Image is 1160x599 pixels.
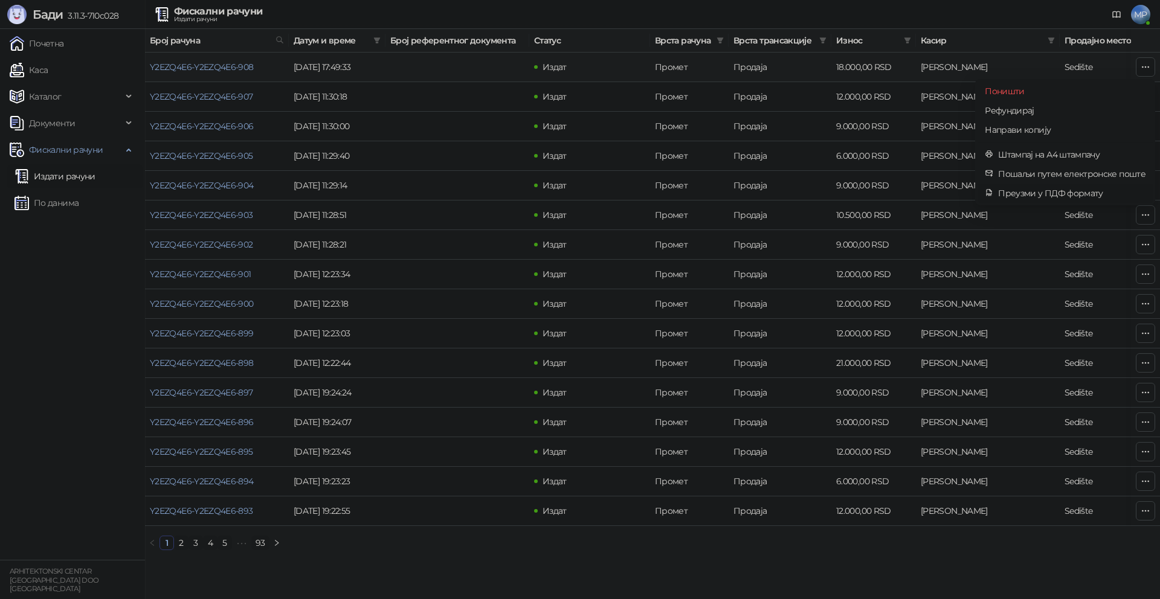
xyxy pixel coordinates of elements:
[145,53,289,82] td: Y2EZQ4E6-Y2EZQ4E6-908
[543,357,567,368] span: Издат
[831,496,916,526] td: 12.000,00 RSD
[150,210,253,220] a: Y2EZQ4E6-Y2EZQ4E6-903
[998,167,1145,181] span: Пошаљи путем електронске поште
[373,37,381,44] span: filter
[145,230,289,260] td: Y2EZQ4E6-Y2EZQ4E6-902
[831,141,916,171] td: 6.000,00 RSD
[145,496,289,526] td: Y2EZQ4E6-Y2EZQ4E6-893
[289,408,385,437] td: [DATE] 19:24:07
[289,378,385,408] td: [DATE] 19:24:24
[729,200,831,230] td: Продаја
[150,180,254,191] a: Y2EZQ4E6-Y2EZQ4E6-904
[150,91,253,102] a: Y2EZQ4E6-Y2EZQ4E6-907
[529,29,650,53] th: Статус
[29,138,103,162] span: Фискални рачуни
[650,467,729,496] td: Промет
[188,536,203,550] li: 3
[729,260,831,289] td: Продаја
[289,200,385,230] td: [DATE] 11:28:51
[831,348,916,378] td: 21.000,00 RSD
[145,82,289,112] td: Y2EZQ4E6-Y2EZQ4E6-907
[145,319,289,348] td: Y2EZQ4E6-Y2EZQ4E6-899
[650,82,729,112] td: Промет
[145,289,289,319] td: Y2EZQ4E6-Y2EZQ4E6-900
[985,104,1145,117] span: Рефундирај
[998,148,1145,161] span: Штампај на А4 штампачу
[145,467,289,496] td: Y2EZQ4E6-Y2EZQ4E6-894
[1045,31,1057,50] span: filter
[729,348,831,378] td: Продаја
[650,260,729,289] td: Промет
[916,230,1060,260] td: Mihailo Parezanović
[729,378,831,408] td: Продаја
[269,536,284,550] li: Следећа страна
[150,239,253,250] a: Y2EZQ4E6-Y2EZQ4E6-902
[714,31,726,50] span: filter
[543,150,567,161] span: Издат
[916,82,1060,112] td: Mihailo Parezanović
[543,505,567,516] span: Издат
[289,496,385,526] td: [DATE] 19:22:55
[232,536,251,550] li: Следећих 5 Страна
[916,289,1060,319] td: Mihailo Parezanović
[916,29,1060,53] th: Касир
[160,536,173,549] a: 1
[145,29,289,53] th: Број рачуна
[150,328,254,339] a: Y2EZQ4E6-Y2EZQ4E6-899
[145,171,289,200] td: Y2EZQ4E6-Y2EZQ4E6-904
[145,112,289,141] td: Y2EZQ4E6-Y2EZQ4E6-906
[831,200,916,230] td: 10.500,00 RSD
[998,187,1145,200] span: Преузми у ПДФ формату
[836,34,899,47] span: Износ
[729,289,831,319] td: Продаја
[29,111,75,135] span: Документи
[650,378,729,408] td: Промет
[729,141,831,171] td: Продаја
[650,437,729,467] td: Промет
[543,476,567,487] span: Издат
[217,536,232,550] li: 5
[650,496,729,526] td: Промет
[150,417,254,428] a: Y2EZQ4E6-Y2EZQ4E6-896
[145,348,289,378] td: Y2EZQ4E6-Y2EZQ4E6-898
[831,112,916,141] td: 9.000,00 RSD
[150,121,254,132] a: Y2EZQ4E6-Y2EZQ4E6-906
[831,378,916,408] td: 9.000,00 RSD
[916,319,1060,348] td: Mihailo Parezanović
[150,505,253,516] a: Y2EZQ4E6-Y2EZQ4E6-893
[145,536,159,550] li: Претходна страна
[901,31,913,50] span: filter
[174,7,262,16] div: Фискални рачуни
[294,34,369,47] span: Датум и време
[650,348,729,378] td: Промет
[63,10,118,21] span: 3.11.3-710c028
[10,31,64,56] a: Почетна
[145,200,289,230] td: Y2EZQ4E6-Y2EZQ4E6-903
[916,348,1060,378] td: Mihailo Parezanović
[289,437,385,467] td: [DATE] 19:23:45
[543,91,567,102] span: Издат
[916,260,1060,289] td: Mihailo Parezanović
[831,82,916,112] td: 12.000,00 RSD
[650,141,729,171] td: Промет
[916,171,1060,200] td: Mihailo Parezanović
[150,476,254,487] a: Y2EZQ4E6-Y2EZQ4E6-894
[203,536,217,550] li: 4
[543,269,567,280] span: Издат
[729,230,831,260] td: Продаја
[145,437,289,467] td: Y2EZQ4E6-Y2EZQ4E6-895
[14,164,95,188] a: Издати рачуни
[831,289,916,319] td: 12.000,00 RSD
[543,121,567,132] span: Издат
[218,536,231,549] a: 5
[150,298,254,309] a: Y2EZQ4E6-Y2EZQ4E6-900
[729,496,831,526] td: Продаја
[729,53,831,82] td: Продаја
[251,536,269,550] li: 93
[189,536,202,549] a: 3
[289,112,385,141] td: [DATE] 11:30:00
[831,319,916,348] td: 12.000,00 RSD
[543,387,567,398] span: Издат
[543,446,567,457] span: Издат
[1131,5,1150,24] span: MP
